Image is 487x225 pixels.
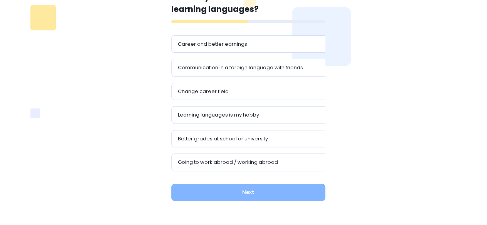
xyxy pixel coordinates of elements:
p: Change career field [178,88,229,95]
p: Learning languages is my hobby [178,111,259,119]
p: Career and better earnings [178,40,247,48]
p: Communication in a foreign language with friends [178,64,303,72]
p: Going to work abroad / working abroad [178,158,278,166]
p: Better grades at school or university [178,135,268,143]
button: Next [171,184,325,201]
